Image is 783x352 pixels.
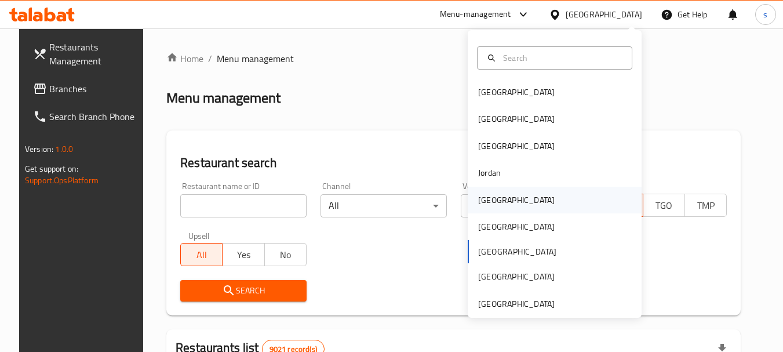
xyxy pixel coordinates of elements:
div: All [461,194,587,217]
div: [GEOGRAPHIC_DATA] [478,86,555,99]
span: s [763,8,767,21]
div: [GEOGRAPHIC_DATA] [478,220,555,233]
button: TGO [643,194,685,217]
button: Yes [222,243,264,266]
button: Search [180,280,307,302]
span: Yes [227,246,260,263]
li: / [208,52,212,66]
h2: Menu management [166,89,281,107]
button: All [180,243,223,266]
button: No [264,243,307,266]
span: Branches [49,82,141,96]
span: Version: [25,141,53,157]
div: [GEOGRAPHIC_DATA] [478,194,555,206]
button: TMP [684,194,727,217]
a: Support.OpsPlatform [25,173,99,188]
span: TGO [648,197,680,214]
div: [GEOGRAPHIC_DATA] [478,270,555,283]
nav: breadcrumb [166,52,741,66]
div: [GEOGRAPHIC_DATA] [478,297,555,310]
a: Home [166,52,203,66]
h2: Restaurant search [180,154,727,172]
div: Jordan [478,166,501,179]
label: Upsell [188,231,210,239]
a: Search Branch Phone [24,103,150,130]
div: [GEOGRAPHIC_DATA] [566,8,642,21]
span: Restaurants Management [49,40,141,68]
input: Search [498,52,625,64]
span: Search [190,284,297,298]
div: [GEOGRAPHIC_DATA] [478,113,555,125]
span: TMP [690,197,722,214]
div: All [321,194,447,217]
span: Get support on: [25,161,78,176]
a: Branches [24,75,150,103]
span: All [185,246,218,263]
div: [GEOGRAPHIC_DATA] [478,140,555,153]
span: Menu management [217,52,294,66]
span: No [270,246,302,263]
a: Restaurants Management [24,33,150,75]
span: Search Branch Phone [49,110,141,124]
input: Search for restaurant name or ID.. [180,194,307,217]
span: 1.0.0 [55,141,73,157]
div: Menu-management [440,8,511,21]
